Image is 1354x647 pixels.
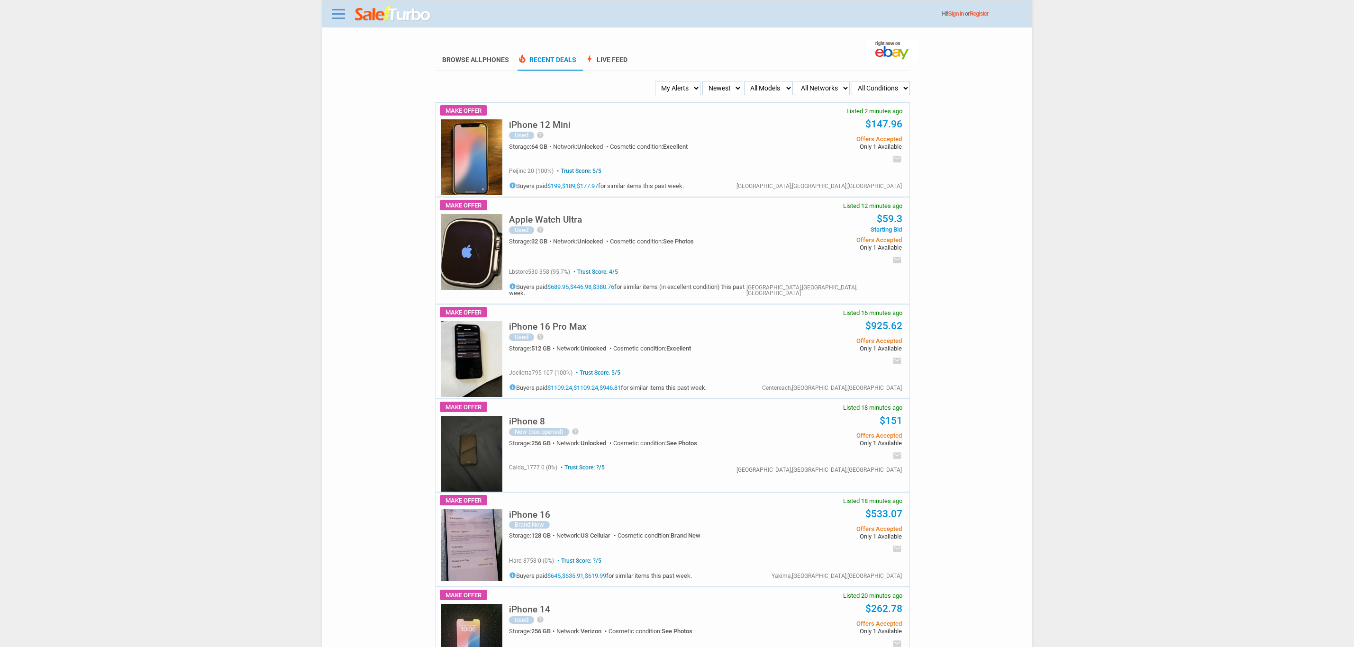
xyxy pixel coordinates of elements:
[442,56,509,63] a: Browse AllPhones
[610,238,694,244] div: Cosmetic condition:
[618,532,700,539] div: Cosmetic condition:
[441,416,502,492] img: s-l225.jpg
[440,590,487,600] span: Make Offer
[509,616,534,624] div: Used
[547,384,572,391] a: $1109.24
[562,182,575,189] a: $189
[555,557,601,564] span: Trust Score: ?/5
[574,369,620,376] span: Trust Score: 5/5
[746,285,902,296] div: [GEOGRAPHIC_DATA],[GEOGRAPHIC_DATA],[GEOGRAPHIC_DATA]
[759,144,901,150] span: Only 1 Available
[613,440,697,446] div: Cosmetic condition:
[509,572,516,579] i: info
[509,607,550,614] a: iPhone 14
[509,215,582,224] h5: Apple Watch Ultra
[843,404,902,411] span: Listed 18 minutes ago
[536,226,544,234] i: help
[509,521,550,529] div: Brand New
[509,510,550,519] h5: iPhone 16
[736,183,902,189] div: [GEOGRAPHIC_DATA],[GEOGRAPHIC_DATA],[GEOGRAPHIC_DATA]
[759,338,901,344] span: Offers Accepted
[509,345,556,351] div: Storage:
[585,572,606,579] a: $619.99
[531,345,551,352] span: 512 GB
[846,108,902,114] span: Listed 2 minutes ago
[865,118,902,130] a: $147.96
[965,10,989,17] span: or
[593,283,614,290] a: $380.76
[581,628,601,635] span: Verizon
[759,620,901,627] span: Offers Accepted
[509,464,557,471] span: calda_1777 0 (0%)
[759,628,901,634] span: Only 1 Available
[553,238,610,244] div: Network:
[509,122,571,129] a: iPhone 12 Mini
[509,324,587,331] a: iPhone 16 Pro Max
[547,182,561,189] a: $199
[759,237,901,243] span: Offers Accepted
[759,244,901,251] span: Only 1 Available
[666,345,691,352] span: Excellent
[509,572,692,579] h5: Buyers paid , , for similar items this past week.
[482,56,509,63] span: Phones
[536,616,544,623] i: help
[581,532,610,539] span: US Cellular
[509,440,556,446] div: Storage:
[509,182,516,189] i: info
[531,628,551,635] span: 256 GB
[518,56,576,71] a: local_fire_departmentRecent Deals
[581,440,606,447] span: Unlocked
[556,440,613,446] div: Network:
[509,226,534,234] div: Used
[585,54,594,63] span: bolt
[892,154,902,164] i: email
[892,356,902,366] i: email
[880,415,902,426] a: $151
[736,467,902,473] div: [GEOGRAPHIC_DATA],[GEOGRAPHIC_DATA],[GEOGRAPHIC_DATA]
[536,131,544,139] i: help
[892,544,902,554] i: email
[663,143,688,150] span: Excellent
[440,105,487,116] span: Make Offer
[577,143,603,150] span: Unlocked
[509,417,545,426] h5: iPhone 8
[572,269,618,275] span: Trust Score: 4/5
[509,144,553,150] div: Storage:
[570,283,591,290] a: $446.98
[509,322,587,331] h5: iPhone 16 Pro Max
[509,512,550,519] a: iPhone 16
[559,464,605,471] span: Trust Score: ?/5
[509,217,582,224] a: Apple Watch Ultra
[440,200,487,210] span: Make Offer
[355,6,431,23] img: saleturbo.com - Online Deals and Discount Coupons
[865,603,902,614] a: $262.78
[547,572,561,579] a: $645
[572,428,579,435] i: help
[573,384,598,391] a: $1109.24
[585,56,627,71] a: boltLive Feed
[509,532,556,539] div: Storage:
[531,440,551,447] span: 256 GB
[772,573,902,579] div: Yakima,[GEOGRAPHIC_DATA],[GEOGRAPHIC_DATA]
[843,593,902,599] span: Listed 20 minutes ago
[509,628,556,634] div: Storage:
[440,495,487,505] span: Make Offer
[531,143,547,150] span: 64 GB
[509,419,545,426] a: iPhone 8
[671,532,700,539] span: Brand New
[556,532,618,539] div: Network:
[509,269,570,275] span: lbstore530 358 (95.7%)
[759,533,901,539] span: Only 1 Available
[610,144,688,150] div: Cosmetic condition:
[509,120,571,129] h5: iPhone 12 Mini
[581,345,606,352] span: Unlocked
[509,283,746,296] h5: Buyers paid , , for similar items (in excellent condition) this past week.
[509,168,554,174] span: peijinc 20 (100%)
[577,182,598,189] a: $177.97
[440,402,487,412] span: Make Offer
[759,440,901,446] span: Only 1 Available
[843,498,902,504] span: Listed 18 minutes ago
[877,213,902,225] a: $59.3
[531,238,547,245] span: 32 GB
[865,320,902,332] a: $925.62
